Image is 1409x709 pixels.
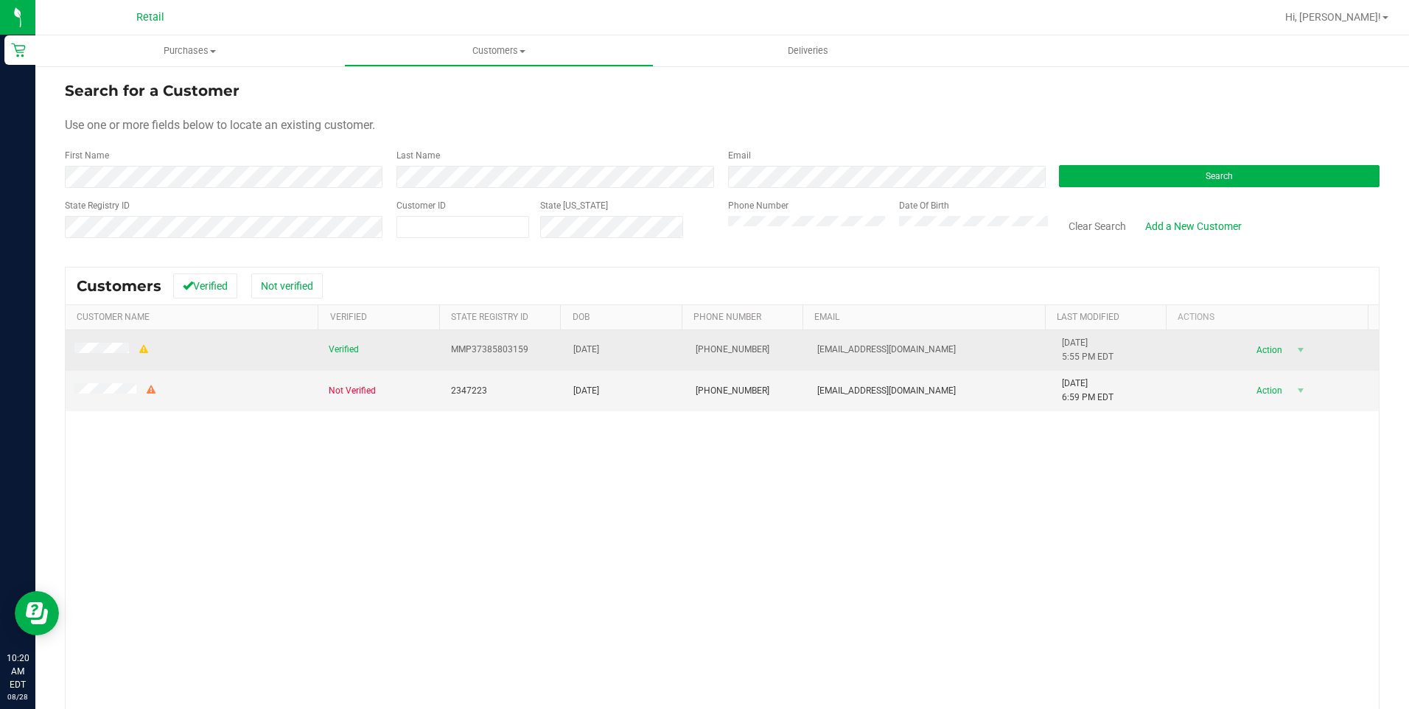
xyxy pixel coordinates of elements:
button: Search [1059,165,1380,187]
button: Not verified [251,273,323,298]
span: Deliveries [768,44,848,57]
span: [PHONE_NUMBER] [696,384,769,398]
inline-svg: Retail [11,43,26,57]
span: Purchases [35,44,344,57]
label: State Registry ID [65,199,130,212]
span: [EMAIL_ADDRESS][DOMAIN_NAME] [817,384,956,398]
a: Customer Name [77,312,150,322]
p: 08/28 [7,691,29,702]
iframe: Resource center [15,591,59,635]
a: Email [814,312,839,322]
span: Customers [345,44,652,57]
span: Retail [136,11,164,24]
label: Email [728,149,751,162]
a: Deliveries [654,35,962,66]
div: Warning - Level 2 [144,383,158,397]
span: [DATE] 5:55 PM EDT [1062,336,1113,364]
label: Last Name [396,149,440,162]
span: Hi, [PERSON_NAME]! [1285,11,1381,23]
span: [DATE] [573,343,599,357]
a: DOB [573,312,590,322]
label: Date Of Birth [899,199,949,212]
a: Last Modified [1057,312,1119,322]
label: First Name [65,149,109,162]
a: Verified [330,312,367,322]
button: Verified [173,273,237,298]
button: Clear Search [1059,214,1136,239]
span: [EMAIL_ADDRESS][DOMAIN_NAME] [817,343,956,357]
span: select [1292,380,1310,401]
div: Actions [1178,312,1362,322]
a: State Registry Id [451,312,528,322]
span: Use one or more fields below to locate an existing customer. [65,118,375,132]
div: Warning - Level 1 [137,343,150,357]
span: select [1292,340,1310,360]
a: Purchases [35,35,344,66]
span: [DATE] 6:59 PM EDT [1062,377,1113,405]
span: Customers [77,277,161,295]
span: Action [1244,380,1292,401]
span: Not Verified [329,384,376,398]
span: 2347223 [451,384,487,398]
a: Customers [344,35,653,66]
label: State [US_STATE] [540,199,608,212]
span: [DATE] [573,384,599,398]
span: MMP37385803159 [451,343,528,357]
a: Phone Number [693,312,761,322]
span: Search for a Customer [65,82,240,99]
span: Action [1244,340,1292,360]
span: Verified [329,343,359,357]
span: [PHONE_NUMBER] [696,343,769,357]
p: 10:20 AM EDT [7,652,29,691]
label: Phone Number [728,199,789,212]
span: Search [1206,171,1233,181]
a: Add a New Customer [1136,214,1251,239]
label: Customer ID [396,199,446,212]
